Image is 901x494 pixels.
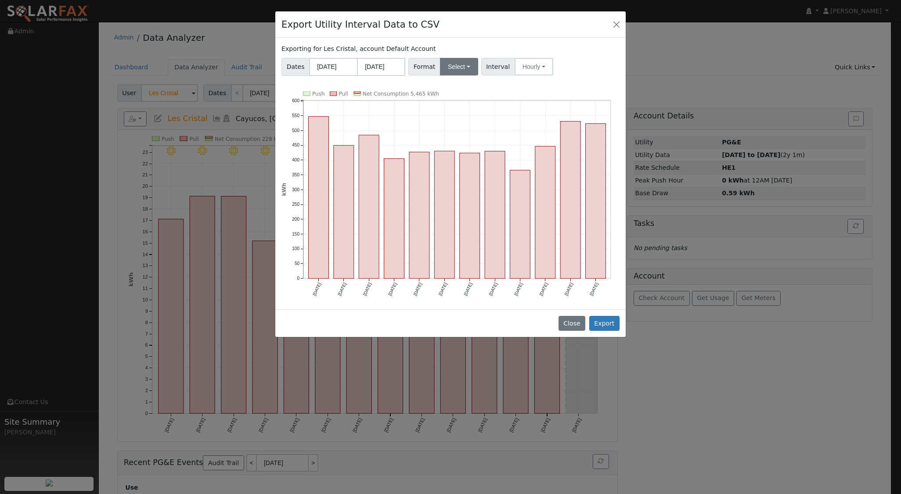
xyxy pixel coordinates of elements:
[292,217,299,222] text: 200
[488,282,498,296] text: [DATE]
[560,121,580,278] rect: onclick=""
[363,91,439,97] text: Net Consumption 5,465 kWh
[510,170,530,279] rect: onclick=""
[312,282,322,296] text: [DATE]
[292,128,299,132] text: 500
[281,18,440,32] h4: Export Utility Interval Data to CSV
[564,282,574,296] text: [DATE]
[485,151,505,278] rect: onclick=""
[515,58,553,75] button: Hourly
[292,98,299,103] text: 600
[463,282,473,296] text: [DATE]
[481,58,515,75] span: Interval
[535,146,555,278] rect: onclick=""
[334,145,354,278] rect: onclick=""
[408,58,440,75] span: Format
[292,202,299,207] text: 250
[359,135,379,279] rect: onclick=""
[610,18,623,30] button: Close
[281,183,287,196] text: kWh
[292,143,299,147] text: 450
[292,231,299,236] text: 150
[292,113,299,118] text: 550
[312,91,325,97] text: Push
[309,116,329,278] rect: onclick=""
[460,153,480,279] rect: onclick=""
[281,44,436,54] label: Exporting for Les Cristal, account Default Account
[297,276,299,281] text: 0
[292,187,299,192] text: 300
[559,316,585,331] button: Close
[387,282,397,296] text: [DATE]
[337,282,347,296] text: [DATE]
[409,152,429,278] rect: onclick=""
[413,282,423,296] text: [DATE]
[538,282,548,296] text: [DATE]
[292,158,299,162] text: 400
[292,246,299,251] text: 100
[438,282,448,296] text: [DATE]
[440,58,478,75] button: Select
[434,151,454,278] rect: onclick=""
[295,261,300,266] text: 50
[339,91,348,97] text: Pull
[362,282,372,296] text: [DATE]
[292,172,299,177] text: 350
[589,316,620,331] button: Export
[384,158,404,278] rect: onclick=""
[589,282,599,296] text: [DATE]
[513,282,523,296] text: [DATE]
[281,58,310,76] span: Dates
[586,123,606,278] rect: onclick=""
